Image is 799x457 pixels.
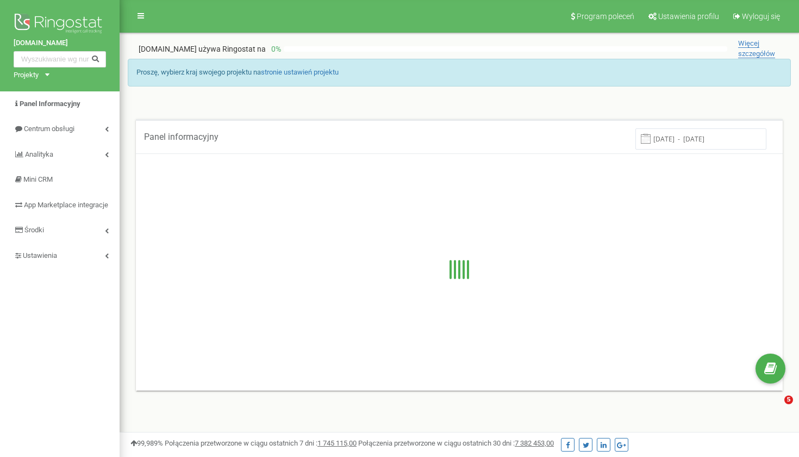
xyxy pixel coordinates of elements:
span: Połączenia przetworzone w ciągu ostatnich 30 dni : [358,439,554,447]
span: Panel Informacyjny [20,100,80,108]
p: Proszę, wybierz kraj swojego projektu na [136,67,782,78]
p: [DOMAIN_NAME] [139,44,266,54]
span: App Marketplace integracje [24,201,108,209]
span: Centrum obsługi [24,125,74,133]
span: Mini CRM [23,175,53,183]
span: Program poleceń [577,12,634,21]
span: Środki [24,226,44,234]
span: Ustawienia profilu [658,12,719,21]
span: Połączenia przetworzone w ciągu ostatnich 7 dni : [165,439,357,447]
iframe: Intercom live chat [762,396,788,422]
a: stronie ustawień projektu [261,68,339,76]
p: 0 % [266,44,284,54]
span: Ustawienia [23,251,57,260]
div: Projekty [14,70,39,81]
span: 99,989% [130,439,163,447]
img: Ringostat logo [14,11,106,38]
input: Wyszukiwanie wg numeru [14,51,106,67]
span: Więcej szczegółów [738,39,775,58]
span: 5 [784,396,793,404]
u: 7 382 453,00 [515,439,554,447]
u: 1 745 115,00 [317,439,357,447]
span: używa Ringostat na [198,45,266,53]
span: Analityka [25,150,53,158]
span: Panel informacyjny [144,132,219,142]
a: [DOMAIN_NAME] [14,38,106,48]
span: Wyloguj się [742,12,780,21]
